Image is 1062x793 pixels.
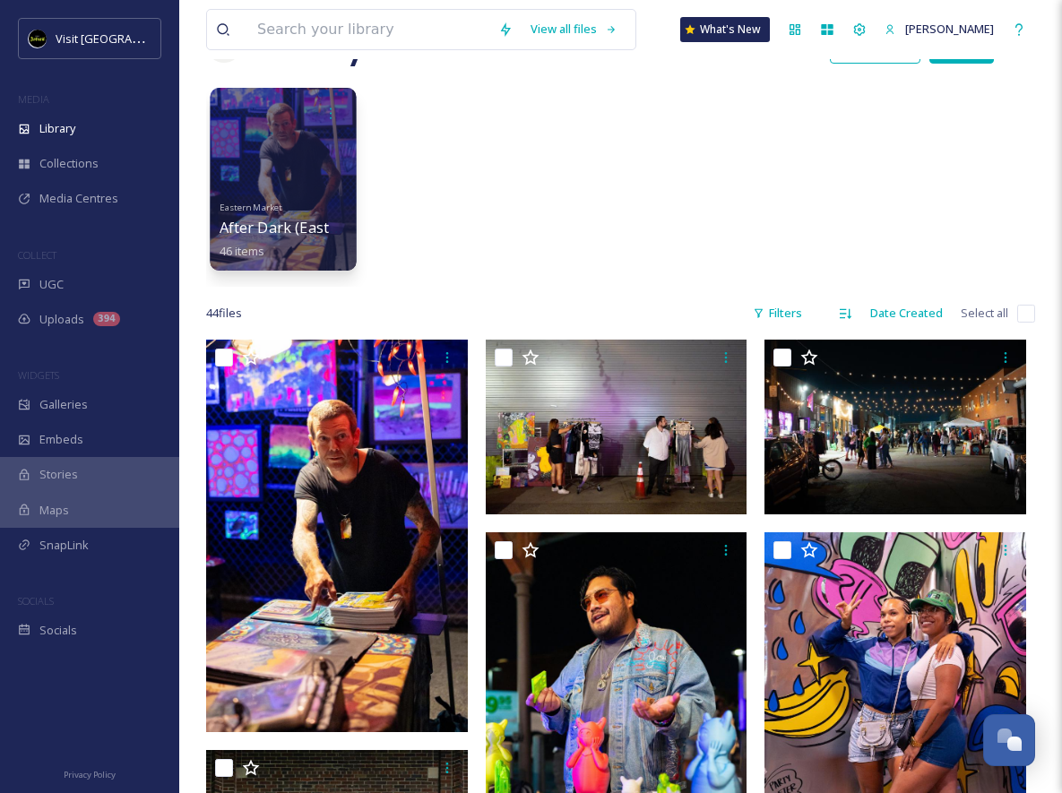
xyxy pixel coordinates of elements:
[39,311,84,328] span: Uploads
[39,190,118,207] span: Media Centres
[39,622,77,639] span: Socials
[680,17,770,42] a: What's New
[744,296,811,331] div: Filters
[39,466,78,483] span: Stories
[486,340,747,514] img: DSC06455.jpg
[206,340,468,732] img: DSC06469.jpg
[39,396,88,413] span: Galleries
[961,305,1008,322] span: Select all
[56,30,194,47] span: Visit [GEOGRAPHIC_DATA]
[39,431,83,448] span: Embeds
[206,305,242,322] span: 44 file s
[18,248,56,262] span: COLLECT
[248,10,489,49] input: Search your library
[39,276,64,293] span: UGC
[18,594,54,608] span: SOCIALS
[39,502,69,519] span: Maps
[220,242,265,258] span: 46 items
[93,312,120,326] div: 394
[764,340,1026,514] img: DSC06453.jpg
[39,155,99,172] span: Collections
[861,296,952,331] div: Date Created
[64,769,116,780] span: Privacy Policy
[64,763,116,784] a: Privacy Policy
[18,368,59,382] span: WIDGETS
[18,92,49,106] span: MEDIA
[39,537,89,554] span: SnapLink
[905,21,994,37] span: [PERSON_NAME]
[983,714,1035,766] button: Open Chat
[29,30,47,47] img: VISIT%20DETROIT%20LOGO%20-%20BLACK%20BACKGROUND.png
[39,120,75,137] span: Library
[522,12,626,47] a: View all files
[876,12,1003,47] a: [PERSON_NAME]
[220,201,282,212] span: Eastern Market
[220,196,411,258] a: Eastern MarketAfter Dark (Eastern Market)46 items
[220,218,411,237] span: After Dark (Eastern Market)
